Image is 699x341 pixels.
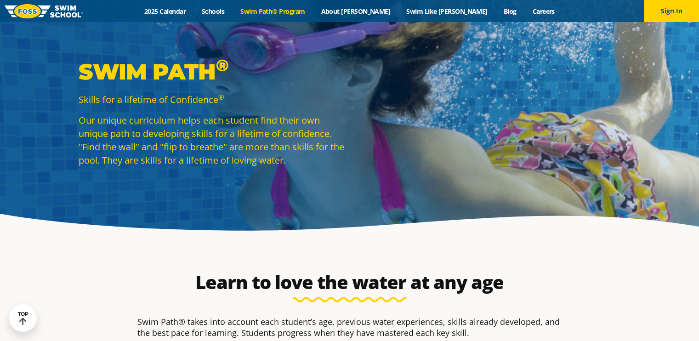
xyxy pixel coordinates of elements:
a: Swim Like [PERSON_NAME] [398,7,496,16]
p: Skills for a lifetime of Confidence [79,93,345,106]
div: TOP [18,311,28,325]
sup: ® [218,92,224,102]
a: Schools [194,7,233,16]
a: About [PERSON_NAME] [313,7,398,16]
a: 2025 Calendar [136,7,194,16]
sup: ® [216,55,228,75]
h2: Learn to love the water at any age [133,271,567,293]
p: Swim Path [79,58,345,85]
a: Blog [495,7,524,16]
a: Careers [524,7,563,16]
a: Swim Path® Program [233,7,313,16]
p: Swim Path® takes into account each student’s age, previous water experiences, skills already deve... [137,316,562,338]
p: Our unique curriculum helps each student find their own unique path to developing skills for a li... [79,114,345,167]
img: FOSS Swim School Logo [5,4,83,18]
